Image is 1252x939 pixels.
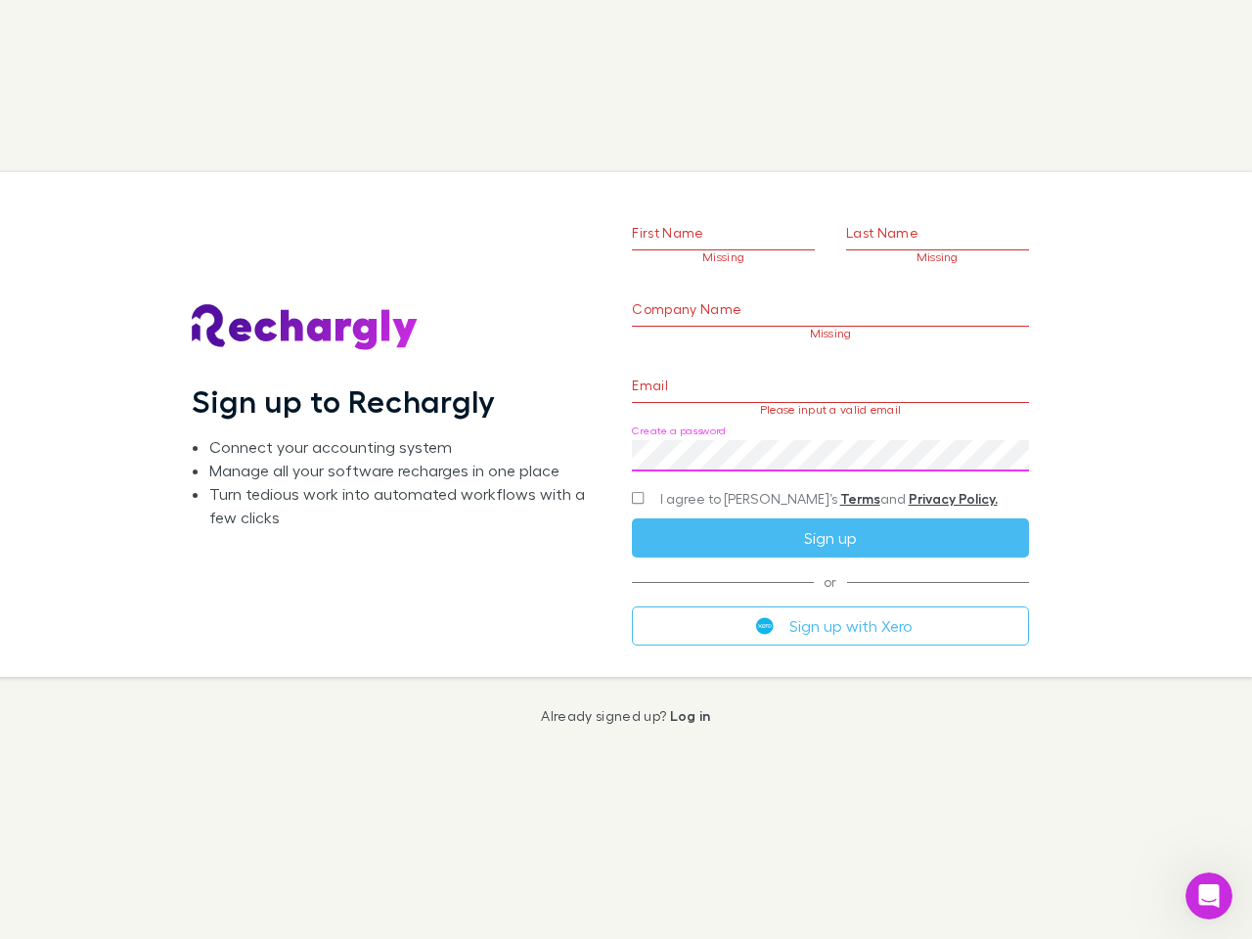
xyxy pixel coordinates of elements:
[209,435,601,459] li: Connect your accounting system
[209,482,601,529] li: Turn tedious work into automated workflows with a few clicks
[660,489,998,509] span: I agree to [PERSON_NAME]’s and
[670,707,711,724] a: Log in
[632,250,815,264] p: Missing
[632,403,1028,417] p: Please input a valid email
[632,518,1028,558] button: Sign up
[846,250,1029,264] p: Missing
[756,617,774,635] img: Xero's logo
[632,327,1028,340] p: Missing
[840,490,880,507] a: Terms
[632,424,726,438] label: Create a password
[209,459,601,482] li: Manage all your software recharges in one place
[541,708,710,724] p: Already signed up?
[192,304,419,351] img: Rechargly's Logo
[192,382,496,420] h1: Sign up to Rechargly
[909,490,998,507] a: Privacy Policy.
[632,581,1028,582] span: or
[1185,872,1232,919] iframe: Intercom live chat
[632,606,1028,646] button: Sign up with Xero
